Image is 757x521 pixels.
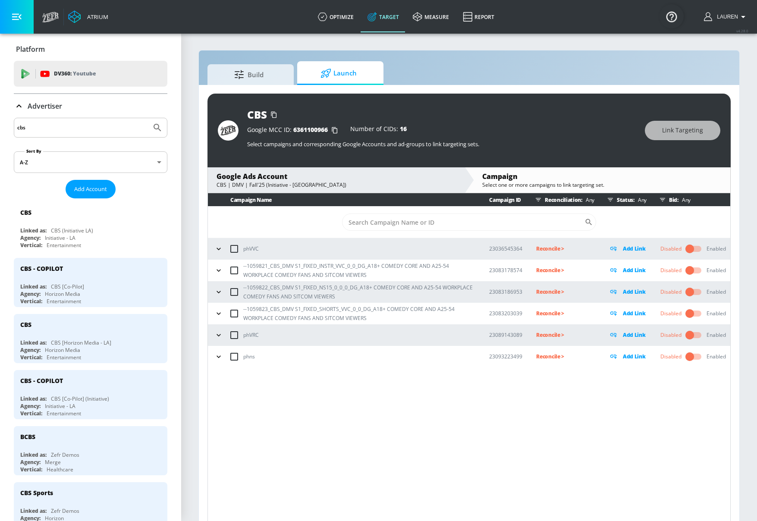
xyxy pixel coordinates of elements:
[20,290,41,298] div: Agency:
[623,308,646,318] p: Add Link
[47,242,81,249] div: Entertainment
[20,466,42,473] div: Vertical:
[14,426,167,475] div: BCBSLinked as:Zefr DemosAgency:MergeVertical:Healthcare
[536,265,594,275] p: Reconcile >
[482,181,722,188] div: Select one or more campaigns to link targeting set.
[14,370,167,419] div: CBS - COPILOTLinked as:CBS [Co-Pilot] (Initiative)Agency:Initiative - LAVertical:Entertainment
[25,148,43,154] label: Sort By
[20,320,31,329] div: CBS
[28,101,62,111] p: Advertiser
[623,265,646,275] p: Add Link
[14,61,167,87] div: DV360: Youtube
[20,489,53,497] div: CBS Sports
[14,258,167,307] div: CBS - COPILOTLinked as:CBS [Co-Pilot]Agency:Horizon MediaVertical:Entertainment
[536,352,594,361] p: Reconcile >
[73,69,96,78] p: Youtube
[20,264,63,273] div: CBS - COPILOT
[148,118,167,137] button: Submit Search
[20,458,41,466] div: Agency:
[14,94,167,118] div: Advertiser
[489,309,522,318] p: 23083203039
[475,193,522,207] th: Campaign ID
[608,244,647,254] div: Add Link
[20,283,47,290] div: Linked as:
[47,410,81,417] div: Entertainment
[456,1,501,32] a: Report
[623,330,646,340] p: Add Link
[660,310,682,317] div: Disabled
[243,352,255,361] p: phns
[243,330,259,339] p: phVRC
[311,1,361,32] a: optimize
[216,64,282,85] span: Build
[406,1,456,32] a: measure
[707,310,726,317] div: Enabled
[660,267,682,274] div: Disabled
[707,288,726,296] div: Enabled
[704,12,748,22] button: Lauren
[217,181,456,188] div: CBS | DMV | Fall'25 (Initiative - [GEOGRAPHIC_DATA])
[660,245,682,253] div: Disabled
[47,354,81,361] div: Entertainment
[14,202,167,251] div: CBSLinked as:CBS (Initiative LA)Agency:Initiative - LAVertical:Entertainment
[608,330,647,340] div: Add Link
[247,126,342,135] div: Google MCC ID:
[45,234,75,242] div: Initiative - LA
[489,287,522,296] p: 23083186953
[84,13,108,21] div: Atrium
[623,352,646,361] p: Add Link
[20,433,35,441] div: BCBS
[208,193,475,207] th: Campaign Name
[707,331,726,339] div: Enabled
[20,227,47,234] div: Linked as:
[51,283,84,290] div: CBS [Co-Pilot]
[20,402,41,410] div: Agency:
[489,330,522,339] p: 23089143089
[532,193,594,206] div: Reconciliation:
[14,37,167,61] div: Platform
[536,308,594,318] p: Reconcile >
[634,195,647,204] p: Any
[51,227,93,234] div: CBS (Initiative LA)
[20,346,41,354] div: Agency:
[678,195,691,204] p: Any
[489,352,522,361] p: 23093223499
[217,172,456,181] div: Google Ads Account
[608,308,647,318] div: Add Link
[17,122,148,133] input: Search by name
[51,339,111,346] div: CBS [Horizon Media - LA]
[20,298,42,305] div: Vertical:
[536,287,594,297] p: Reconcile >
[20,354,42,361] div: Vertical:
[14,314,167,363] div: CBSLinked as:CBS [Horizon Media - LA]Agency:Horizon MediaVertical:Entertainment
[45,290,80,298] div: Horizon Media
[20,242,42,249] div: Vertical:
[536,330,594,340] p: Reconcile >
[582,195,594,204] p: Any
[51,395,109,402] div: CBS [Co-Pilot] (Initiative)
[660,353,682,361] div: Disabled
[243,304,475,323] p: --1059823_CBS_DMV S1_FIXED_SHORTS_VVC_0_0_DG_A18+ COMEDY CORE AND A25-54 WORKPLACE COMEDY FANS AN...
[660,4,684,28] button: Open Resource Center
[14,151,167,173] div: A-Z
[489,266,522,275] p: 23083178574
[707,353,726,361] div: Enabled
[243,261,475,279] p: --1059821_CBS_DMV S1_FIXED_INSTR_VVC_0_0_DG_A18+ COMEDY CORE AND A25-54 WORKPLACE COMEDY FANS AND...
[20,451,47,458] div: Linked as:
[66,180,116,198] button: Add Account
[243,244,259,253] p: phVVC
[20,208,31,217] div: CBS
[47,466,73,473] div: Healthcare
[247,107,267,122] div: CBS
[243,283,475,301] p: --1059822_CBS_DMV S1_FIXED_NS15_0_0_0_DG_A18+ COMEDY CORE AND A25-54 WORKPLACE COMEDY FANS AND SI...
[45,346,80,354] div: Horizon Media
[400,125,407,133] span: 16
